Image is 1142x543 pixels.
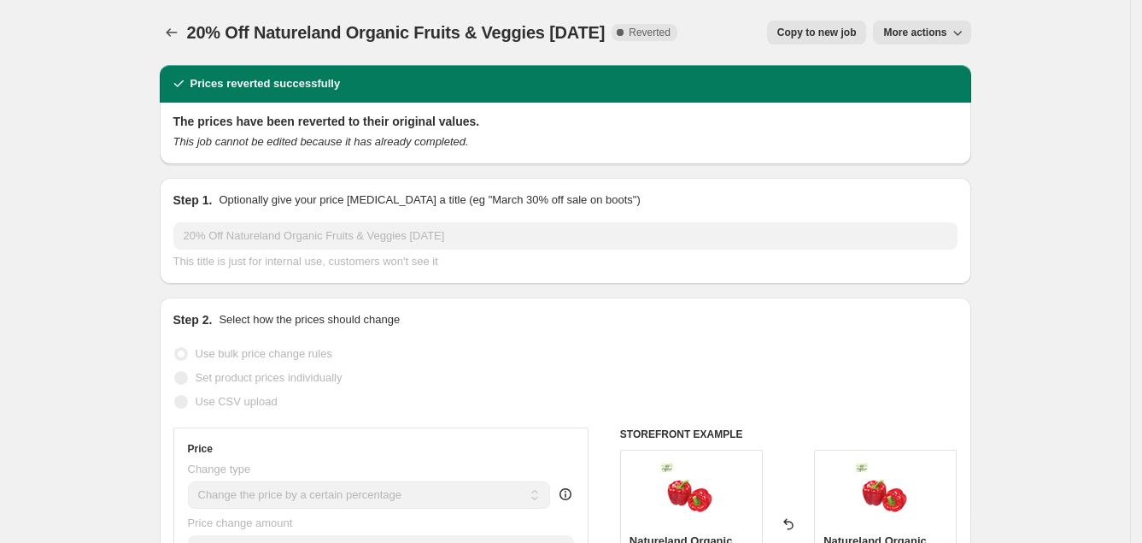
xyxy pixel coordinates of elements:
[557,486,574,503] div: help
[190,75,341,92] h2: Prices reverted successfully
[620,428,958,441] h6: STOREFRONT EXAMPLE
[657,459,725,528] img: redcapsicum_80x.jpg
[629,26,671,39] span: Reverted
[767,21,867,44] button: Copy to new job
[173,255,438,268] span: This title is just for internal use, customers won't see it
[173,192,213,209] h2: Step 1.
[196,395,278,408] span: Use CSV upload
[777,26,857,39] span: Copy to new job
[188,442,213,456] h3: Price
[160,21,184,44] button: Price change jobs
[196,371,343,384] span: Set product prices individually
[173,311,213,328] h2: Step 2.
[883,26,946,39] span: More actions
[196,347,332,360] span: Use bulk price change rules
[173,222,958,250] input: 30% off holiday sale
[188,463,251,475] span: Change type
[873,21,970,44] button: More actions
[187,23,606,42] span: 20% Off Natureland Organic Fruits & Veggies [DATE]
[852,459,920,528] img: redcapsicum_80x.jpg
[219,192,640,209] p: Optionally give your price [MEDICAL_DATA] a title (eg "March 30% off sale on boots")
[173,135,469,148] i: This job cannot be edited because it has already completed.
[173,113,958,130] h2: The prices have been reverted to their original values.
[219,311,400,328] p: Select how the prices should change
[188,516,293,529] span: Price change amount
